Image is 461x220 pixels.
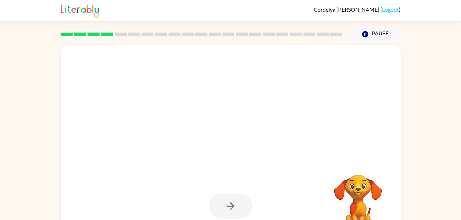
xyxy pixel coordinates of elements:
[314,6,401,13] div: ( )
[382,6,399,13] a: Logout
[314,6,380,13] span: Cordelya [PERSON_NAME]
[61,3,99,18] img: Literably
[351,26,401,42] button: Pause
